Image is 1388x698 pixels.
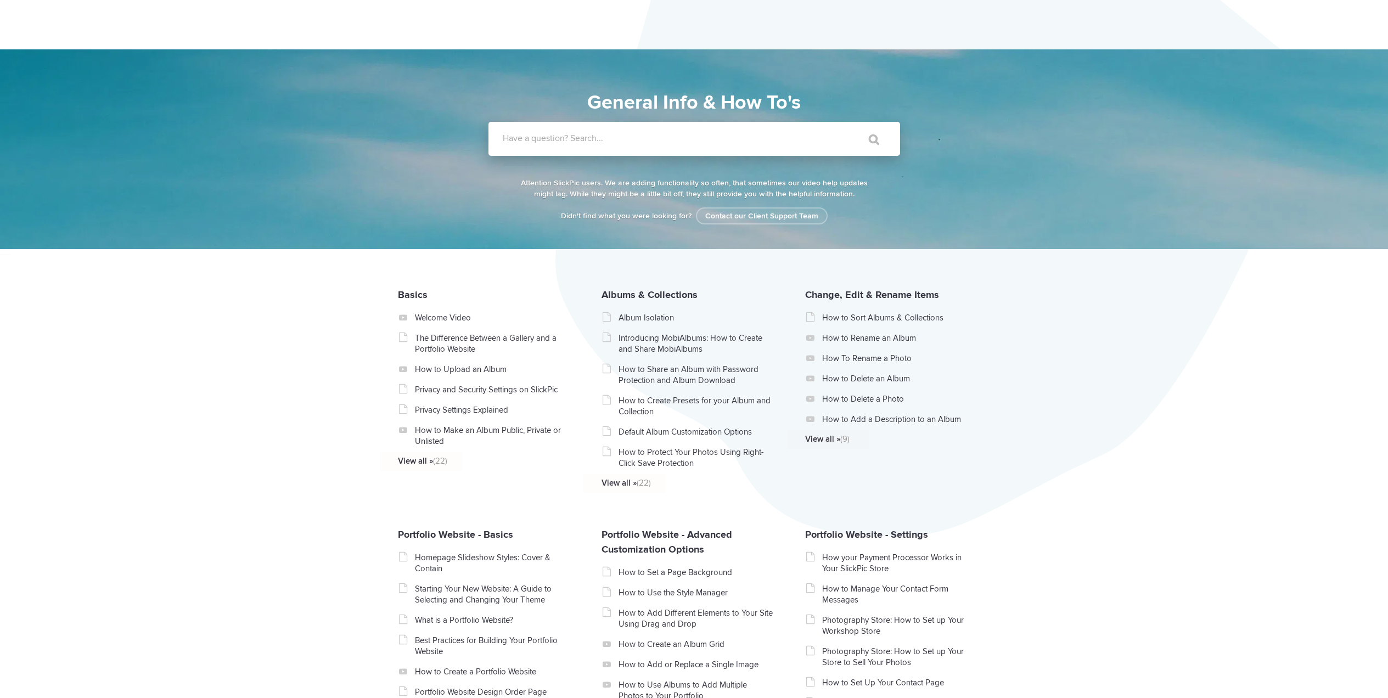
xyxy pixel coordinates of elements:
[846,126,892,153] input: 
[619,587,774,598] a: How to Use the Style Manager
[415,384,570,395] a: Privacy and Security Settings on SlickPic
[519,178,870,200] p: Attention SlickPic users. We are adding functionality so often, that sometimes our video help upd...
[415,312,570,323] a: Welcome Video
[822,373,977,384] a: How to Delete an Album
[822,615,977,637] a: Photography Store: How to Set up Your Workshop Store
[415,425,570,447] a: How to Make an Album Public, Private or Unlisted
[602,528,732,555] a: Portfolio Website - Advanced Customization Options
[503,133,914,144] label: Have a question? Search...
[602,477,757,488] a: View all »(22)
[602,289,698,301] a: Albums & Collections
[805,528,928,541] a: Portfolio Website - Settings
[822,583,977,605] a: How to Manage Your Contact Form Messages
[822,552,977,574] a: How your Payment Processor Works in Your SlickPic Store
[619,447,774,469] a: How to Protect Your Photos Using Right-Click Save Protection
[398,455,553,466] a: View all »(22)
[415,686,570,697] a: Portfolio Website Design Order Page
[439,88,949,117] h1: General Info & How To's
[822,333,977,344] a: How to Rename an Album
[619,312,774,323] a: Album Isolation
[619,333,774,354] a: Introducing MobiAlbums: How to Create and Share MobiAlbums
[822,677,977,688] a: How to Set Up Your Contact Page
[619,639,774,650] a: How to Create an Album Grid
[619,395,774,417] a: How to Create Presets for your Album and Collection
[822,414,977,425] a: How to Add a Description to an Album
[619,659,774,670] a: How to Add or Replace a Single Image
[822,312,977,323] a: How to Sort Albums & Collections
[519,211,870,222] p: Didn't find what you were looking for?
[415,333,570,354] a: The Difference Between a Gallery and a Portfolio Website
[398,289,428,301] a: Basics
[415,635,570,657] a: Best Practices for Building Your Portfolio Website
[822,353,977,364] a: How To Rename a Photo
[696,207,828,224] a: Contact our Client Support Team
[619,607,774,629] a: How to Add Different Elements to Your Site Using Drag and Drop
[415,552,570,574] a: Homepage Slideshow Styles: Cover & Contain
[415,615,570,626] a: What is a Portfolio Website?
[415,666,570,677] a: How to Create a Portfolio Website
[805,434,960,444] a: View all »(9)
[619,567,774,578] a: How to Set a Page Background
[398,528,513,541] a: Portfolio Website - Basics
[822,393,977,404] a: How to Delete a Photo
[415,583,570,605] a: Starting Your New Website: A Guide to Selecting and Changing Your Theme
[415,404,570,415] a: Privacy Settings Explained
[619,364,774,386] a: How to Share an Album with Password Protection and Album Download
[415,364,570,375] a: How to Upload an Album
[805,289,939,301] a: Change, Edit & Rename Items
[822,646,977,668] a: Photography Store: How to Set up Your Store to Sell Your Photos
[619,426,774,437] a: Default Album Customization Options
